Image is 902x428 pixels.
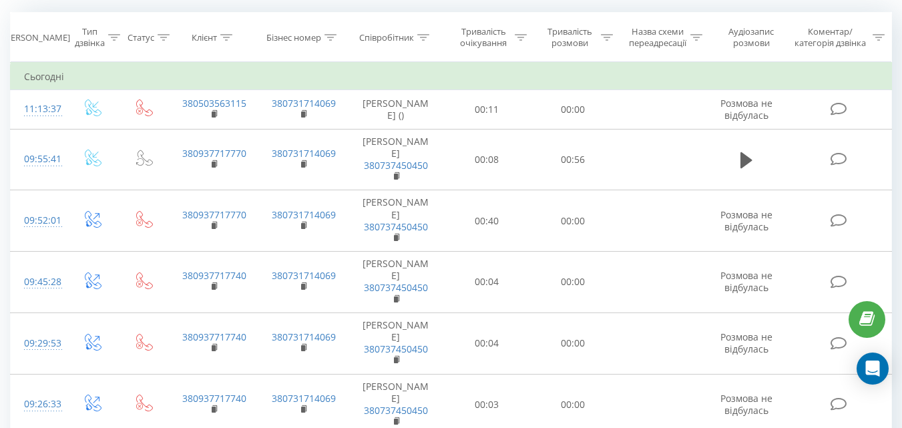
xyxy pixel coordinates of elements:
[182,208,246,221] a: 380937717770
[182,392,246,405] a: 380937717740
[182,147,246,160] a: 380937717770
[348,252,444,313] td: [PERSON_NAME]
[857,353,889,385] div: Open Intercom Messenger
[182,331,246,343] a: 380937717740
[128,32,154,43] div: Статус
[75,26,105,49] div: Тип дзвінка
[444,312,530,374] td: 00:04
[718,26,785,49] div: Аудіозапис розмови
[272,392,336,405] a: 380731714069
[266,32,321,43] div: Бізнес номер
[542,26,598,49] div: Тривалість розмови
[348,90,444,129] td: [PERSON_NAME] ()
[272,269,336,282] a: 380731714069
[24,96,52,122] div: 11:13:37
[182,97,246,110] a: 380503563115
[456,26,511,49] div: Тривалість очікування
[720,269,772,294] span: Розмова не відбулась
[24,146,52,172] div: 09:55:41
[348,312,444,374] td: [PERSON_NAME]
[444,190,530,252] td: 00:40
[24,331,52,357] div: 09:29:53
[791,26,869,49] div: Коментар/категорія дзвінка
[530,129,616,190] td: 00:56
[444,252,530,313] td: 00:04
[444,90,530,129] td: 00:11
[272,331,336,343] a: 380731714069
[530,90,616,129] td: 00:00
[272,208,336,221] a: 380731714069
[24,269,52,295] div: 09:45:28
[348,129,444,190] td: [PERSON_NAME]
[359,32,414,43] div: Співробітник
[24,391,52,417] div: 09:26:33
[364,343,428,355] a: 380737450450
[24,208,52,234] div: 09:52:01
[192,32,217,43] div: Клієнт
[364,220,428,233] a: 380737450450
[272,147,336,160] a: 380731714069
[364,159,428,172] a: 380737450450
[530,190,616,252] td: 00:00
[364,404,428,417] a: 380737450450
[720,97,772,122] span: Розмова не відбулась
[530,312,616,374] td: 00:00
[348,190,444,252] td: [PERSON_NAME]
[444,129,530,190] td: 00:08
[272,97,336,110] a: 380731714069
[364,281,428,294] a: 380737450450
[628,26,687,49] div: Назва схеми переадресації
[3,32,70,43] div: [PERSON_NAME]
[182,269,246,282] a: 380937717740
[11,63,892,90] td: Сьогодні
[720,331,772,355] span: Розмова не відбулась
[530,252,616,313] td: 00:00
[720,208,772,233] span: Розмова не відбулась
[720,392,772,417] span: Розмова не відбулась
